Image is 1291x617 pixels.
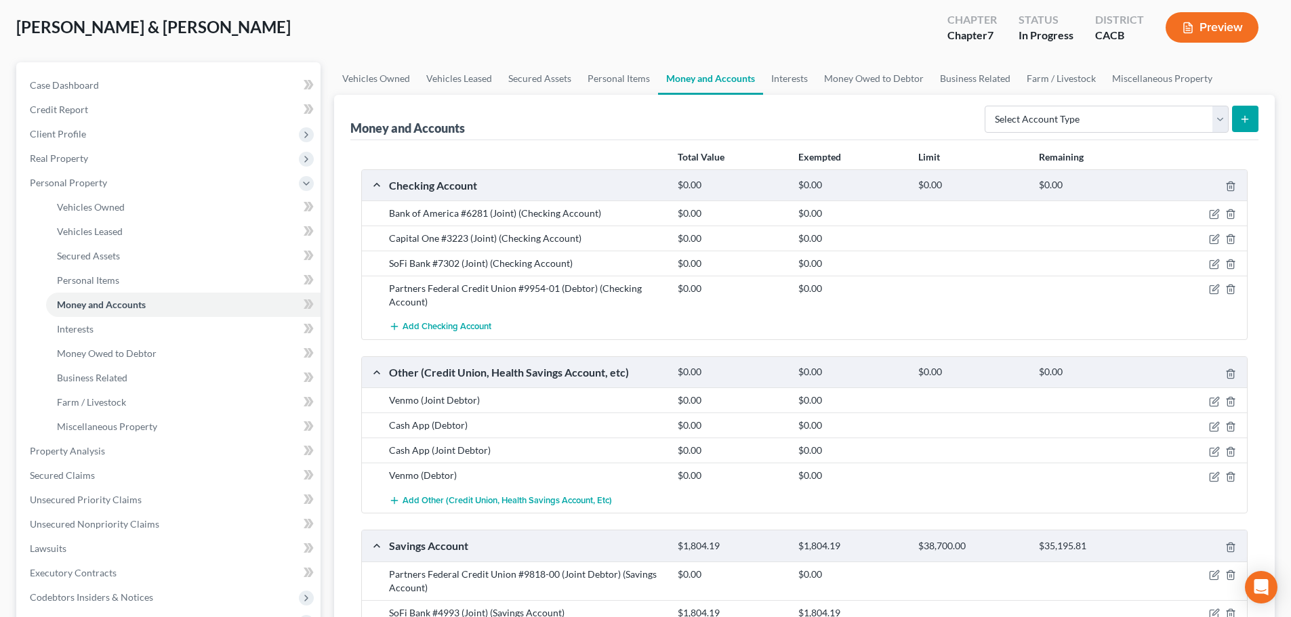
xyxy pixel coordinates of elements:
a: Vehicles Owned [334,62,418,95]
div: $0.00 [792,469,911,482]
div: Bank of America #6281 (Joint) (Checking Account) [382,207,671,220]
span: Interests [57,323,94,335]
span: Personal Items [57,274,119,286]
div: $0.00 [792,444,911,457]
span: Secured Assets [57,250,120,261]
a: Unsecured Priority Claims [19,488,321,512]
div: Chapter [947,28,997,43]
div: $0.00 [671,419,791,432]
strong: Remaining [1039,151,1084,163]
a: Money and Accounts [46,293,321,317]
span: Case Dashboard [30,79,99,91]
span: Property Analysis [30,445,105,456]
div: $0.00 [792,179,911,192]
span: Unsecured Nonpriority Claims [30,518,159,530]
div: $38,700.00 [911,540,1031,553]
div: Chapter [947,12,997,28]
button: Preview [1166,12,1258,43]
a: Credit Report [19,98,321,122]
div: $0.00 [671,366,791,379]
span: Client Profile [30,128,86,140]
div: $0.00 [792,393,911,407]
div: $0.00 [792,207,911,220]
a: Interests [46,317,321,341]
span: Money Owed to Debtor [57,347,157,359]
a: Miscellaneous Property [1104,62,1221,95]
div: $1,804.19 [792,540,911,553]
div: $0.00 [792,366,911,379]
a: Lawsuits [19,536,321,561]
a: Farm / Livestock [1019,62,1104,95]
div: $0.00 [792,232,911,245]
span: Farm / Livestock [57,396,126,408]
span: Business Related [57,372,127,383]
a: Secured Assets [46,244,321,268]
span: Vehicles Owned [57,201,125,213]
a: Secured Claims [19,463,321,488]
div: Venmo (Debtor) [382,469,671,482]
div: CACB [1095,28,1144,43]
div: $0.00 [911,366,1031,379]
a: Vehicles Owned [46,195,321,219]
div: $0.00 [671,444,791,457]
div: Savings Account [382,538,671,553]
a: Farm / Livestock [46,390,321,414]
strong: Limit [918,151,940,163]
span: Add Checking Account [403,322,491,333]
a: Miscellaneous Property [46,414,321,439]
span: Secured Claims [30,469,95,481]
span: 7 [987,28,993,41]
a: Business Related [932,62,1019,95]
div: $0.00 [911,179,1031,192]
a: Personal Items [46,268,321,293]
a: Money Owed to Debtor [46,341,321,366]
div: Open Intercom Messenger [1245,571,1277,603]
div: In Progress [1019,28,1073,43]
span: Unsecured Priority Claims [30,494,142,505]
span: Personal Property [30,177,107,188]
span: Real Property [30,152,88,164]
span: [PERSON_NAME] & [PERSON_NAME] [16,17,291,37]
div: $0.00 [1032,366,1152,379]
div: $35,195.81 [1032,540,1152,553]
div: $0.00 [671,393,791,407]
div: $0.00 [792,257,911,270]
div: $0.00 [671,257,791,270]
span: Money and Accounts [57,299,146,310]
div: Cash App (Joint Debtor) [382,444,671,457]
div: Other (Credit Union, Health Savings Account, etc) [382,365,671,379]
span: Credit Report [30,104,88,115]
a: Executory Contracts [19,561,321,585]
a: Secured Assets [500,62,579,95]
strong: Exempted [798,151,841,163]
a: Property Analysis [19,439,321,463]
a: Money Owed to Debtor [816,62,932,95]
button: Add Other (Credit Union, Health Savings Account, etc) [389,488,612,513]
div: Money and Accounts [350,120,465,136]
button: Add Checking Account [389,314,491,339]
a: Unsecured Nonpriority Claims [19,512,321,536]
div: $0.00 [792,568,911,581]
a: Vehicles Leased [418,62,500,95]
div: $0.00 [671,568,791,581]
span: Miscellaneous Property [57,421,157,432]
div: SoFi Bank #7302 (Joint) (Checking Account) [382,257,671,270]
div: $0.00 [792,282,911,295]
strong: Total Value [678,151,724,163]
a: Money and Accounts [658,62,763,95]
a: Personal Items [579,62,658,95]
div: Venmo (Joint Debtor) [382,393,671,407]
div: $0.00 [671,207,791,220]
a: Interests [763,62,816,95]
div: Checking Account [382,178,671,192]
div: $0.00 [1032,179,1152,192]
div: $0.00 [671,179,791,192]
div: Capital One #3223 (Joint) (Checking Account) [382,232,671,245]
span: Executory Contracts [30,567,117,578]
a: Case Dashboard [19,73,321,98]
a: Vehicles Leased [46,219,321,244]
div: District [1095,12,1144,28]
span: Add Other (Credit Union, Health Savings Account, etc) [403,495,612,506]
a: Business Related [46,366,321,390]
div: Partners Federal Credit Union #9954-01 (Debtor) (Checking Account) [382,282,671,309]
